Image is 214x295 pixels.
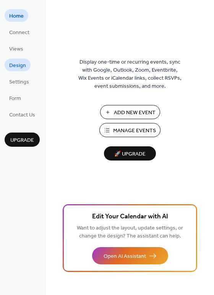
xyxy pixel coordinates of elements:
span: Want to adjust the layout, update settings, or change the design? The assistant can help. [77,223,183,241]
span: 🚀 Upgrade [109,149,151,159]
span: Add New Event [114,109,156,117]
span: Contact Us [9,111,35,119]
a: Home [5,9,28,22]
a: Form [5,92,26,104]
span: Design [9,62,26,70]
span: Home [9,12,24,20]
span: Connect [9,29,29,37]
button: 🚀 Upgrade [104,146,156,161]
span: Settings [9,78,29,86]
a: Views [5,42,28,55]
button: Upgrade [5,133,40,147]
button: Add New Event [100,105,160,119]
button: Manage Events [99,123,160,137]
span: Display one-time or recurring events, sync with Google, Outlook, Zoom, Eventbrite, Wix Events or ... [78,58,182,90]
span: Upgrade [10,136,34,144]
a: Design [5,59,31,71]
a: Contact Us [5,108,40,121]
a: Connect [5,26,34,38]
a: Settings [5,75,34,88]
span: Open AI Assistant [104,252,146,261]
span: Edit Your Calendar with AI [92,211,168,222]
span: Manage Events [113,127,156,135]
span: Form [9,95,21,103]
span: Views [9,45,23,53]
button: Open AI Assistant [92,247,168,264]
